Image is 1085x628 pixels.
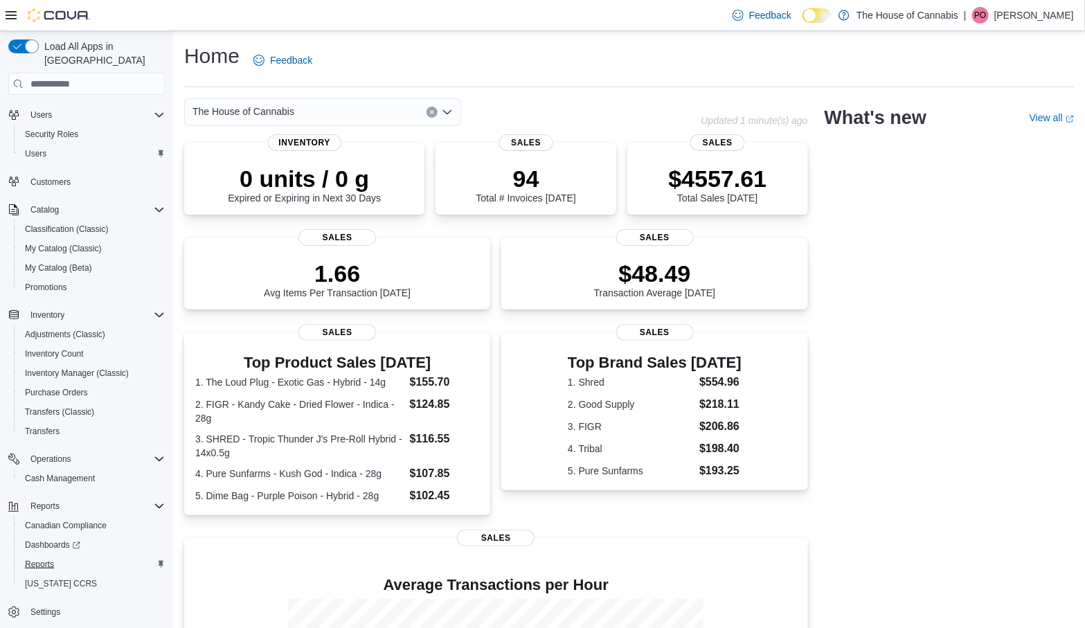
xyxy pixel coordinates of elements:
[616,229,694,246] span: Sales
[25,578,97,589] span: [US_STATE] CCRS
[30,309,64,321] span: Inventory
[25,174,76,190] a: Customers
[25,387,88,398] span: Purchase Orders
[19,423,165,440] span: Transfers
[14,144,170,163] button: Users
[3,105,170,125] button: Users
[19,423,65,440] a: Transfers
[14,219,170,239] button: Classification (Classic)
[568,420,694,433] dt: 3. FIGR
[19,517,112,534] a: Canadian Compliance
[25,559,54,570] span: Reports
[195,375,404,389] dt: 1. The Loud Plug - Exotic Gas - Hybrid - 14g
[1030,112,1074,123] a: View allExternal link
[30,607,60,618] span: Settings
[701,115,808,126] p: Updated 1 minute(s) ago
[270,53,312,67] span: Feedback
[19,517,165,534] span: Canadian Compliance
[699,418,742,435] dd: $206.86
[228,165,381,192] p: 0 units / 0 g
[298,229,376,246] span: Sales
[14,574,170,593] button: [US_STATE] CCRS
[228,165,381,204] div: Expired or Expiring in Next 30 Days
[25,604,66,620] a: Settings
[267,134,341,151] span: Inventory
[14,239,170,258] button: My Catalog (Classic)
[264,260,411,298] div: Avg Items Per Transaction [DATE]
[3,449,170,469] button: Operations
[30,109,52,120] span: Users
[25,406,94,418] span: Transfers (Classic)
[25,107,57,123] button: Users
[19,326,165,343] span: Adjustments (Classic)
[668,165,766,204] div: Total Sales [DATE]
[699,374,742,391] dd: $554.96
[802,8,832,23] input: Dark Mode
[457,530,535,546] span: Sales
[994,7,1074,24] p: [PERSON_NAME]
[699,440,742,457] dd: $198.40
[264,260,411,287] p: 1.66
[30,501,60,512] span: Reports
[410,396,480,413] dd: $124.85
[30,177,71,188] span: Customers
[184,42,240,70] h1: Home
[30,204,59,215] span: Catalog
[25,148,46,159] span: Users
[25,262,92,273] span: My Catalog (Beta)
[14,325,170,344] button: Adjustments (Classic)
[39,39,165,67] span: Load All Apps in [GEOGRAPHIC_DATA]
[25,329,105,340] span: Adjustments (Classic)
[25,201,64,218] button: Catalog
[14,535,170,555] a: Dashboards
[14,125,170,144] button: Security Roles
[19,470,100,487] a: Cash Management
[19,279,73,296] a: Promotions
[19,365,134,382] a: Inventory Manager (Classic)
[699,396,742,413] dd: $218.11
[14,555,170,574] button: Reports
[19,384,93,401] a: Purchase Orders
[30,454,71,465] span: Operations
[14,469,170,488] button: Cash Management
[25,473,95,484] span: Cash Management
[25,451,165,467] span: Operations
[857,7,958,24] p: The House of Cannabis
[25,107,165,123] span: Users
[568,464,694,478] dt: 5. Pure Sunfarms
[410,465,480,482] dd: $107.85
[19,346,89,362] a: Inventory Count
[19,145,165,162] span: Users
[19,240,107,257] a: My Catalog (Classic)
[19,326,111,343] a: Adjustments (Classic)
[3,172,170,192] button: Customers
[19,575,102,592] a: [US_STATE] CCRS
[410,374,480,391] dd: $155.70
[19,240,165,257] span: My Catalog (Classic)
[442,107,453,118] button: Open list of options
[19,537,165,553] span: Dashboards
[25,520,107,531] span: Canadian Compliance
[19,260,165,276] span: My Catalog (Beta)
[749,8,791,22] span: Feedback
[972,7,989,24] div: Pearlyna Ong
[19,279,165,296] span: Promotions
[568,375,694,389] dt: 1. Shred
[25,243,102,254] span: My Catalog (Classic)
[19,404,165,420] span: Transfers (Classic)
[19,145,52,162] a: Users
[727,1,797,29] a: Feedback
[195,432,404,460] dt: 3. SHRED - Tropic Thunder J's Pre-Roll Hybrid - 14x0.5g
[25,348,84,359] span: Inventory Count
[594,260,716,298] div: Transaction Average [DATE]
[192,103,294,120] span: The House of Cannabis
[19,126,84,143] a: Security Roles
[19,221,165,237] span: Classification (Classic)
[410,487,480,504] dd: $102.45
[825,107,926,129] h2: What's new
[25,307,70,323] button: Inventory
[25,129,78,140] span: Security Roles
[699,463,742,479] dd: $193.25
[19,470,165,487] span: Cash Management
[1066,115,1074,123] svg: External link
